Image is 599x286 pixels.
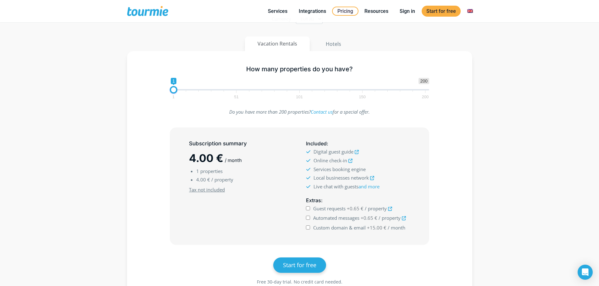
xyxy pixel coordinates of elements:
[263,7,292,15] a: Services
[233,95,240,98] span: 51
[367,224,386,231] span: +15.00 €
[422,6,461,17] a: Start for free
[273,257,326,273] a: Start for free
[313,166,366,172] span: Services booking engine
[358,183,380,190] a: and more
[200,168,223,174] span: properties
[463,7,478,15] a: Switch to
[313,36,354,51] button: Hotels
[211,176,233,183] span: / property
[225,157,242,163] span: / month
[283,261,316,269] span: Start for free
[358,95,367,98] span: 150
[419,78,429,84] span: 200
[171,95,175,98] span: 1
[170,108,429,116] p: Do you have more than 200 properties? for a special offer.
[379,215,401,221] span: / property
[360,7,393,15] a: Resources
[313,224,366,231] span: Custom domain & email
[347,205,363,212] span: +0.65 €
[189,152,223,165] span: 4.00 €
[313,205,346,212] span: Guest requests
[313,183,380,190] span: Live chat with guests
[196,168,199,174] span: 1
[313,175,369,181] span: Local businesses network
[311,109,333,115] a: Contact us
[306,197,410,204] h5: :
[361,215,377,221] span: +0.65 €
[395,7,420,15] a: Sign in
[294,7,331,15] a: Integrations
[170,65,429,73] h5: How many properties do you have?
[332,7,358,16] a: Pricing
[313,157,347,164] span: Online check-in
[171,78,176,84] span: 1
[313,148,353,155] span: Digital guest guide
[189,140,293,148] h5: Subscription summary
[306,140,327,147] span: Included
[189,186,225,193] u: Tax not included
[578,265,593,280] div: Open Intercom Messenger
[365,205,387,212] span: / property
[313,215,359,221] span: Automated messages
[388,224,405,231] span: / month
[306,197,321,203] span: Extras
[421,95,430,98] span: 200
[196,176,210,183] span: 4.00 €
[257,279,342,285] span: Free 30-day trial. No credit card needed.
[306,140,410,148] h5: :
[245,36,310,51] button: Vacation Rentals
[295,95,304,98] span: 101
